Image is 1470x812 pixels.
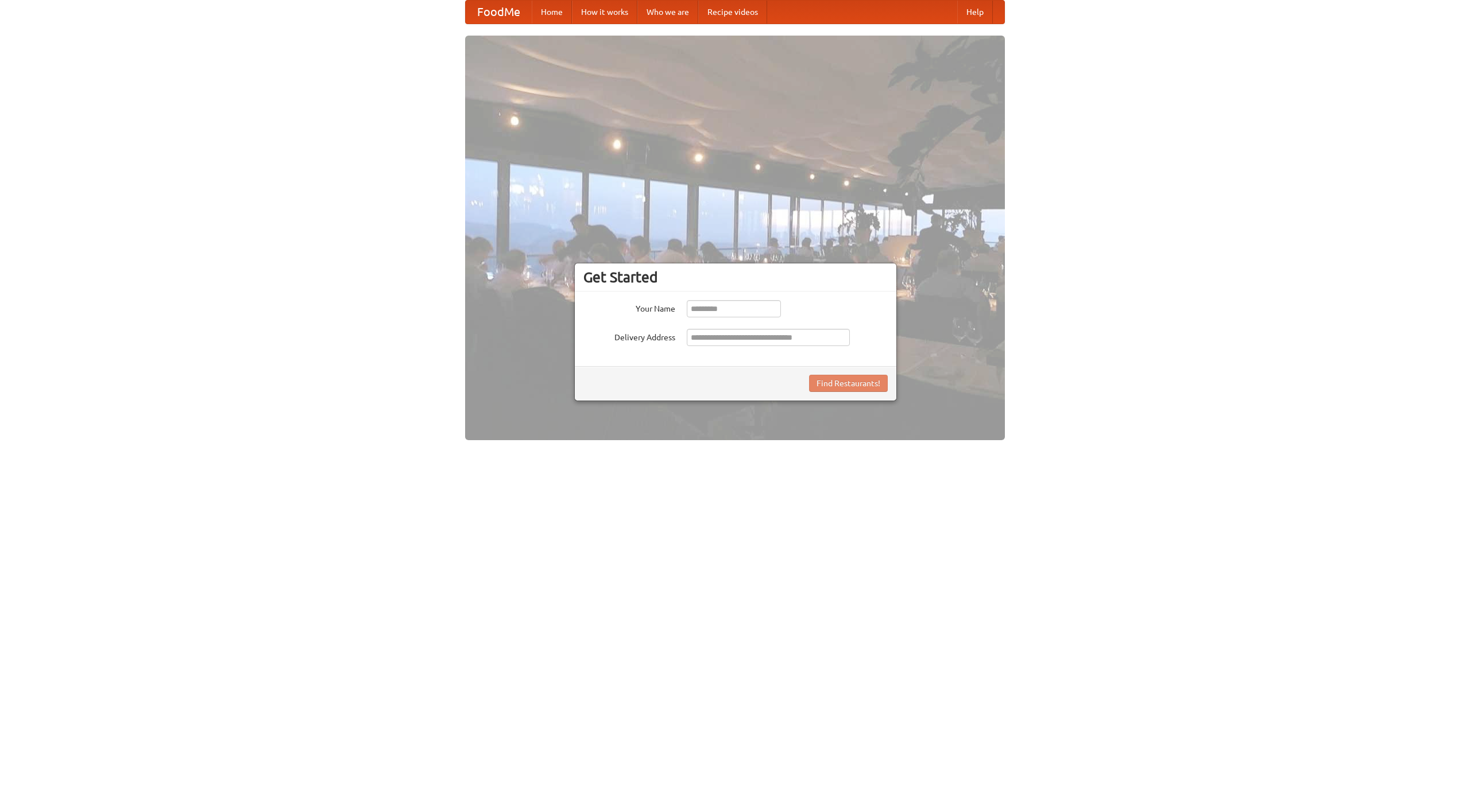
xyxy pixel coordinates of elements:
a: FoodMe [466,1,532,24]
button: Find Restaurants! [809,375,888,392]
a: How it works [572,1,637,24]
a: Help [957,1,993,24]
a: Who we are [637,1,698,24]
label: Delivery Address [583,329,675,343]
label: Your Name [583,300,675,314]
a: Home [532,1,572,24]
a: Recipe videos [698,1,767,24]
h3: Get Started [583,269,888,286]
